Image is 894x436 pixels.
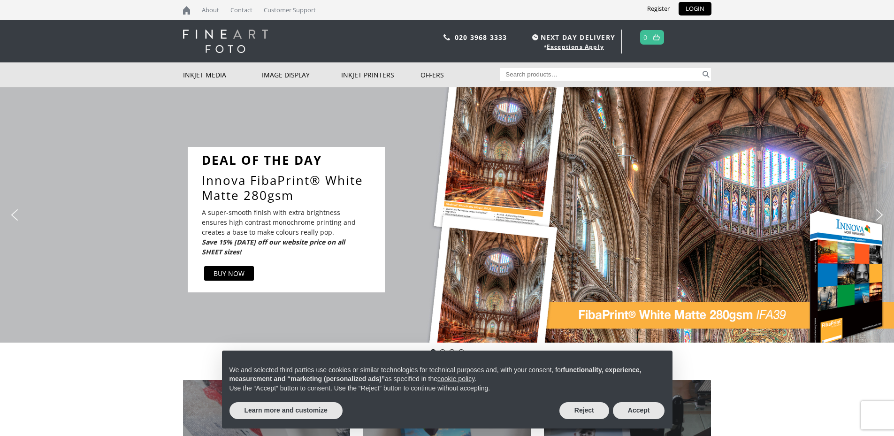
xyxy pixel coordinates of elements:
a: Innova FibaPrint® White Matte 280gsm [202,173,380,202]
a: Offers [420,62,500,87]
a: 020 3968 3333 [455,33,507,42]
p: A super-smooth finish with extra brightness ensures high contrast monochrome printing and creates... [202,207,357,257]
img: next arrow [872,207,887,222]
img: time.svg [532,34,538,40]
button: Accept [613,402,665,419]
a: Image Display [262,62,341,87]
div: Notice [214,343,680,436]
a: DEAL OF THE DAY [202,152,380,168]
i: Save 15% [DATE] off our website price on all SHEET sizes! [202,237,345,256]
div: BUY NOW [214,268,245,278]
a: Inkjet Media [183,62,262,87]
a: 0 [643,31,648,44]
a: Exceptions Apply [547,43,604,51]
button: Learn more and customize [229,402,343,419]
a: Register [640,2,677,15]
strong: functionality, experience, measurement and “marketing (personalized ads)” [229,366,642,383]
p: We and selected third parties use cookies or similar technologies for technical purposes and, wit... [229,366,665,384]
p: Use the “Accept” button to consent. Use the “Reject” button to continue without accepting. [229,384,665,393]
span: NEXT DAY DELIVERY [530,32,615,43]
img: phone.svg [443,34,450,40]
a: cookie policy [437,375,474,382]
input: Search products… [500,68,701,81]
img: logo-white.svg [183,30,268,53]
a: LOGIN [679,2,711,15]
a: BUY NOW [204,266,254,281]
img: previous arrow [7,207,22,222]
a: Inkjet Printers [341,62,420,87]
img: basket.svg [653,34,660,40]
button: Reject [559,402,609,419]
button: Search [701,68,711,81]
